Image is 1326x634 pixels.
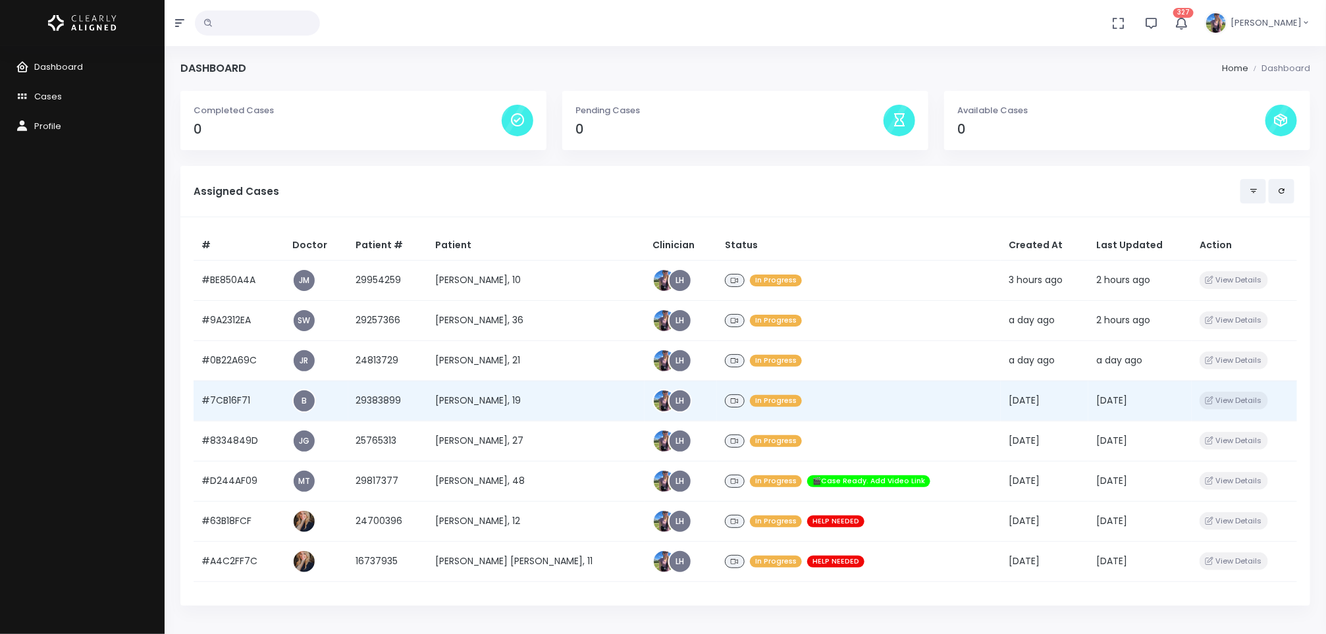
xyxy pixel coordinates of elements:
[348,381,427,421] td: 29383899
[1096,434,1127,447] span: [DATE]
[1200,552,1267,570] button: View Details
[575,104,884,117] p: Pending Cases
[750,275,802,287] span: In Progress
[1009,554,1040,568] span: [DATE]
[1248,62,1310,75] li: Dashboard
[1200,512,1267,530] button: View Details
[1096,514,1127,527] span: [DATE]
[1009,434,1040,447] span: [DATE]
[194,104,502,117] p: Completed Cases
[427,340,645,381] td: [PERSON_NAME], 21
[1096,474,1127,487] span: [DATE]
[180,62,246,74] h4: Dashboard
[427,501,645,541] td: [PERSON_NAME], 12
[1096,394,1127,407] span: [DATE]
[294,310,315,331] a: SW
[1173,8,1194,18] span: 327
[670,390,691,411] a: LH
[427,421,645,461] td: [PERSON_NAME], 27
[294,471,315,492] a: MT
[1200,352,1267,369] button: View Details
[1009,354,1055,367] span: a day ago
[194,340,284,381] td: #0B22A69C
[670,511,691,532] a: LH
[750,355,802,367] span: In Progress
[194,421,284,461] td: #8334849D
[750,315,802,327] span: In Progress
[807,556,864,568] span: HELP NEEDED
[427,260,645,300] td: [PERSON_NAME], 10
[348,461,427,501] td: 29817377
[348,260,427,300] td: 29954259
[670,551,691,572] a: LH
[34,120,61,132] span: Profile
[670,350,691,371] a: LH
[1096,554,1127,568] span: [DATE]
[1231,16,1302,30] span: [PERSON_NAME]
[194,300,284,340] td: #9A2312EA
[194,541,284,581] td: #A4C2FF7C
[1204,11,1228,35] img: Header Avatar
[294,350,315,371] a: JR
[194,461,284,501] td: #D244AF09
[284,230,348,261] th: Doctor
[670,471,691,492] a: LH
[957,104,1265,117] p: Available Cases
[294,431,315,452] a: JG
[670,310,691,331] a: LH
[48,9,117,37] img: Logo Horizontal
[645,230,717,261] th: Clinician
[194,260,284,300] td: #BE850A4A
[750,556,802,568] span: In Progress
[575,122,884,137] h4: 0
[427,381,645,421] td: [PERSON_NAME], 19
[348,421,427,461] td: 25765313
[1096,354,1142,367] span: a day ago
[348,541,427,581] td: 16737935
[427,300,645,340] td: [PERSON_NAME], 36
[1096,273,1150,286] span: 2 hours ago
[348,340,427,381] td: 24813729
[670,431,691,452] a: LH
[1222,62,1248,75] li: Home
[427,461,645,501] td: [PERSON_NAME], 48
[34,90,62,103] span: Cases
[750,395,802,408] span: In Progress
[294,270,315,291] a: JM
[1009,474,1040,487] span: [DATE]
[1200,432,1267,450] button: View Details
[194,230,284,261] th: #
[1200,472,1267,490] button: View Details
[194,501,284,541] td: #63B18FCF
[807,475,930,488] span: 🎬Case Ready. Add Video Link
[1096,313,1150,327] span: 2 hours ago
[750,515,802,528] span: In Progress
[294,390,315,411] a: B
[1009,273,1063,286] span: 3 hours ago
[1200,392,1267,409] button: View Details
[348,501,427,541] td: 24700396
[194,186,1240,198] h5: Assigned Cases
[717,230,1001,261] th: Status
[1009,313,1055,327] span: a day ago
[348,230,427,261] th: Patient #
[1001,230,1088,261] th: Created At
[670,270,691,291] a: LH
[1192,230,1297,261] th: Action
[957,122,1265,137] h4: 0
[807,515,864,528] span: HELP NEEDED
[750,435,802,448] span: In Progress
[1009,394,1040,407] span: [DATE]
[750,475,802,488] span: In Progress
